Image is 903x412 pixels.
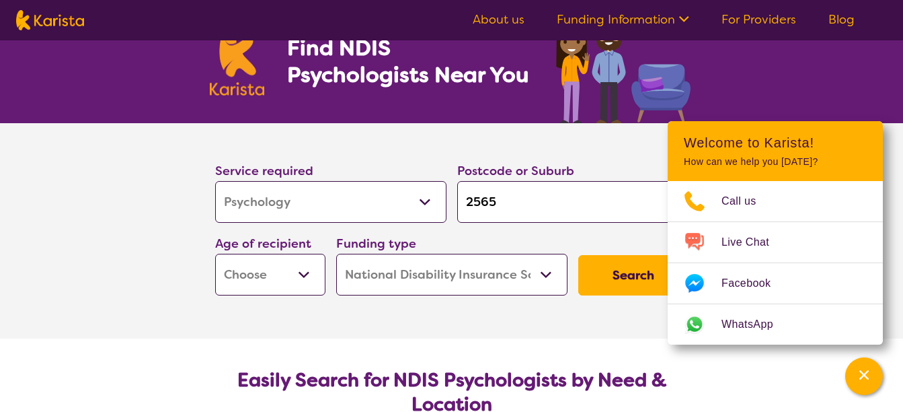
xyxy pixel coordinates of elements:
img: Karista logo [210,23,265,96]
label: Postcode or Suburb [457,163,574,179]
span: Facebook [721,273,787,294]
a: Blog [828,11,855,28]
img: Karista logo [16,10,84,30]
img: psychology [551,5,694,123]
div: Channel Menu [668,121,883,345]
ul: Choose channel [668,181,883,345]
h2: Welcome to Karista! [684,135,867,151]
span: WhatsApp [721,314,789,335]
button: Search [578,255,689,296]
a: For Providers [721,11,796,28]
h1: Find NDIS Psychologists Near You [287,34,536,88]
span: Call us [721,191,773,211]
input: Type [457,181,689,223]
label: Funding type [336,236,416,252]
label: Service required [215,163,313,179]
button: Channel Menu [845,357,883,395]
label: Age of recipient [215,236,311,252]
p: How can we help you [DATE]? [684,156,867,168]
a: About us [473,11,524,28]
span: Live Chat [721,232,785,252]
a: Web link opens in a new tab. [668,304,883,345]
a: Funding Information [557,11,689,28]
